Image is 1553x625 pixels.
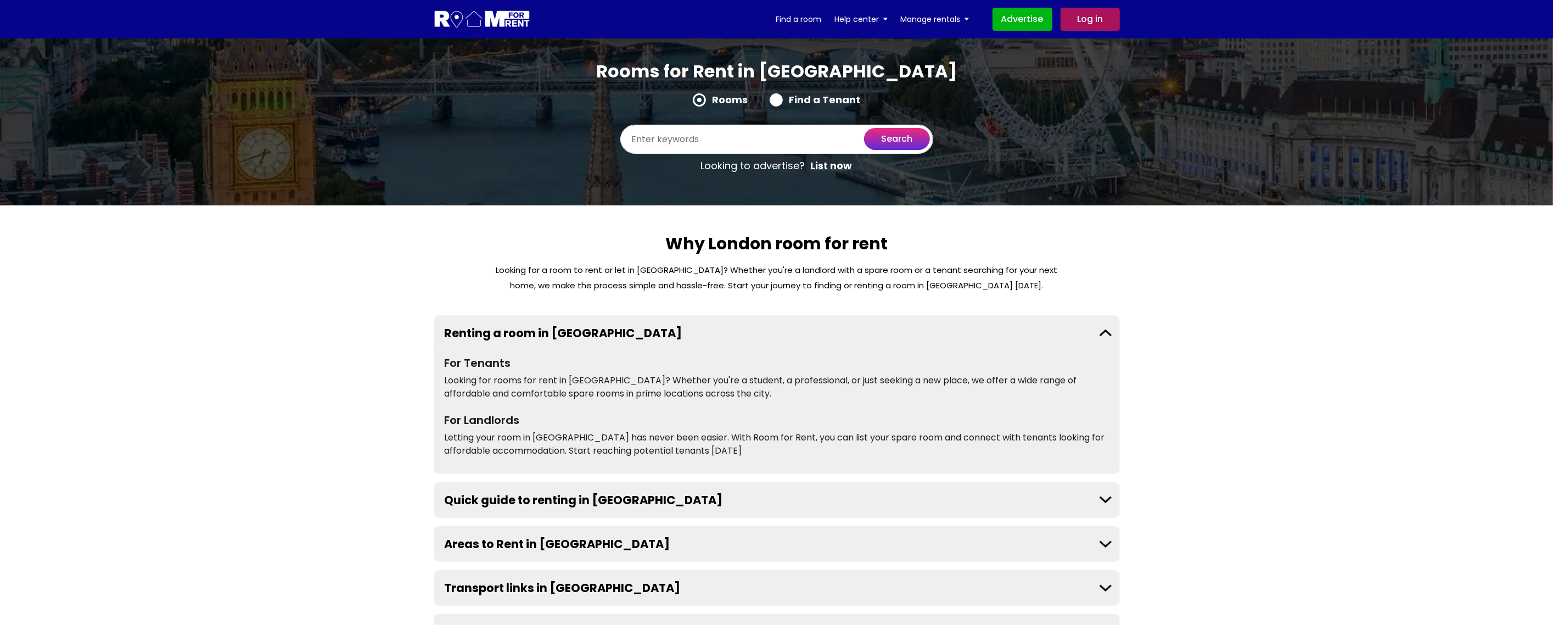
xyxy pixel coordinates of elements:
h2: Why London room for rent [496,233,1058,263]
label: Rooms [693,93,748,107]
button: search [864,128,930,150]
p: Looking to advertise? [620,154,933,178]
p: Looking for rooms for rent in [GEOGRAPHIC_DATA]? Whether you're a student, a professional, or jus... [445,374,1109,400]
h4: For Tenants [445,356,1109,370]
a: Manage rentals [901,11,969,27]
p: Looking for a room to rent or let in [GEOGRAPHIC_DATA]? Whether you're a landlord with a spare ro... [496,263,1058,293]
a: Find a room [776,11,822,27]
a: Log in [1061,8,1120,31]
input: Enter keywords [620,125,933,154]
a: Advertise [993,8,1052,31]
button: Renting a room in [GEOGRAPHIC_DATA] [434,315,1120,351]
h4: For Landlords [445,414,1109,427]
a: Help center [835,11,888,27]
b: Rooms for Rent in [GEOGRAPHIC_DATA] [596,59,957,83]
button: Transport links in [GEOGRAPHIC_DATA] [434,570,1120,606]
a: List now [811,159,853,172]
button: Quick guide to renting in [GEOGRAPHIC_DATA] [434,482,1120,518]
img: Logo for Room for Rent, featuring a welcoming design with a house icon and modern typography [434,9,531,30]
p: Letting your room in [GEOGRAPHIC_DATA] has never been easier. With Room for Rent, you can list yo... [445,431,1109,457]
label: Find a Tenant [770,93,860,107]
button: Areas to Rent in [GEOGRAPHIC_DATA] [434,526,1120,562]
